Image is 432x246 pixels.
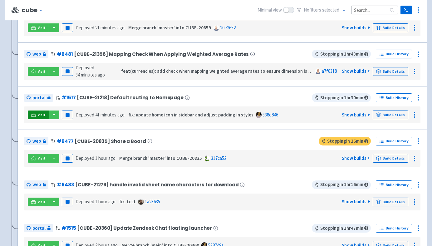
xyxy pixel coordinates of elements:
span: [CUBE-20835] Share a Board [75,139,146,144]
span: [CUBE-20360] Update Zendesk Chat floating launcher [77,225,212,231]
span: [CUBE-21218] Default routing to Homepage [77,95,184,100]
a: Terminal [400,6,412,14]
a: #1517 [61,94,76,101]
span: Visit [38,69,46,74]
a: Show builds + [342,68,370,74]
a: portal [24,94,53,102]
span: web [32,138,41,145]
span: Stopping in 1 hr 47 min [312,224,371,233]
a: #6481 [57,51,73,57]
span: Visit [38,156,46,161]
a: Visit [28,111,49,119]
span: Visit [38,112,46,117]
a: web [24,50,48,58]
time: 21 minutes ago [95,25,125,31]
a: Build History [376,137,412,145]
a: Visit [28,67,49,76]
a: web [24,137,48,145]
button: Pause [62,198,73,206]
a: Build Details [373,198,408,206]
span: [CUBE-21279] handle invalid sheet name characters for download [75,182,238,187]
a: Build Details [373,67,408,76]
a: portal [24,224,53,233]
time: 34 minutes ago [76,72,105,78]
span: Deployed [76,25,125,31]
span: Deployed [76,112,125,118]
a: 20e2652 [220,25,236,31]
input: Search... [351,6,398,14]
a: Show builds + [342,112,370,118]
a: 338d846 [263,112,278,118]
a: Build History [376,93,412,102]
span: selected [322,7,339,13]
a: 1a23635 [145,199,160,204]
a: a7f8318 [322,68,337,74]
button: Pause [62,67,73,76]
span: Stopping in 1 hr 48 min [312,50,371,58]
a: Build History [376,180,412,189]
button: Pause [62,154,73,163]
a: Build Details [373,154,408,163]
a: Show builds + [342,199,370,204]
time: 1 hour ago [95,155,115,161]
span: Deployed [76,155,115,161]
a: Visit [28,23,49,32]
strong: feat(currencies): add check when mapping weighted average rates to ensure dimension is mapped to NS [121,68,337,74]
a: Build History [376,50,412,58]
button: cube [22,7,46,14]
strong: fix: test [119,199,136,204]
a: #6483 [57,181,74,188]
button: Pause [62,23,73,32]
button: Pause [62,111,73,119]
strong: fix: update home icon in sidebar and adjust padding in styles [128,112,253,118]
a: Show builds + [342,25,370,31]
a: Build Details [373,23,408,32]
span: No filter s [304,7,339,14]
span: Visit [38,25,46,30]
span: portal [32,225,46,232]
span: portal [32,94,46,101]
a: web [24,180,48,189]
time: 1 hour ago [95,199,115,204]
time: 41 minutes ago [95,112,125,118]
a: Visit [28,198,49,206]
a: 317ca52 [211,155,226,161]
span: Minimal view [258,7,282,14]
span: [CUBE-21356] Mapping Check When Applying Weighted Average Rates [74,52,249,57]
a: Show builds + [342,155,370,161]
span: Stopping in 1 hr 30 min [312,93,371,102]
span: Stopping in 1 hr 16 min [312,180,371,189]
strong: Merge branch 'master' into CUBE-20859 [128,25,211,31]
span: Visit [38,199,46,204]
a: #6477 [57,138,73,145]
span: Deployed [76,199,115,204]
span: Deployed [76,65,105,78]
a: Build Details [373,111,408,119]
span: web [32,51,41,58]
a: Build History [376,224,412,233]
span: web [32,181,41,188]
a: #1515 [61,225,76,231]
span: Stopping in 26 min [319,137,371,145]
strong: Merge branch 'master' into CUBE-20835 [119,155,202,161]
a: Visit [28,154,49,163]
